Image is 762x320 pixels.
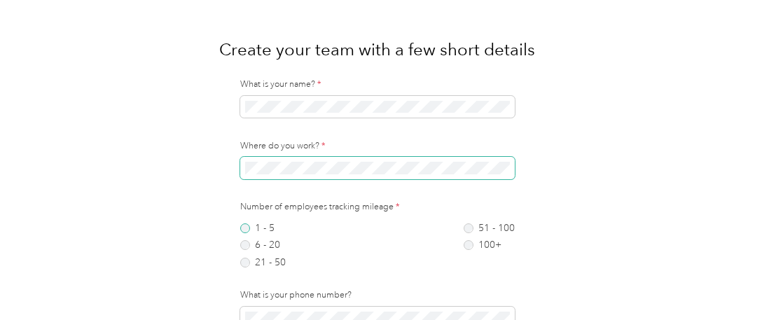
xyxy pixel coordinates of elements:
[240,240,286,250] label: 6 - 20
[464,240,515,250] label: 100+
[219,33,535,67] h1: Create your team with a few short details
[240,289,515,302] label: What is your phone number?
[464,223,515,233] label: 51 - 100
[240,140,515,153] label: Where do you work?
[240,258,286,267] label: 21 - 50
[684,242,762,320] iframe: Everlance-gr Chat Button Frame
[240,201,515,214] label: Number of employees tracking mileage
[240,223,286,233] label: 1 - 5
[240,78,515,91] label: What is your name?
